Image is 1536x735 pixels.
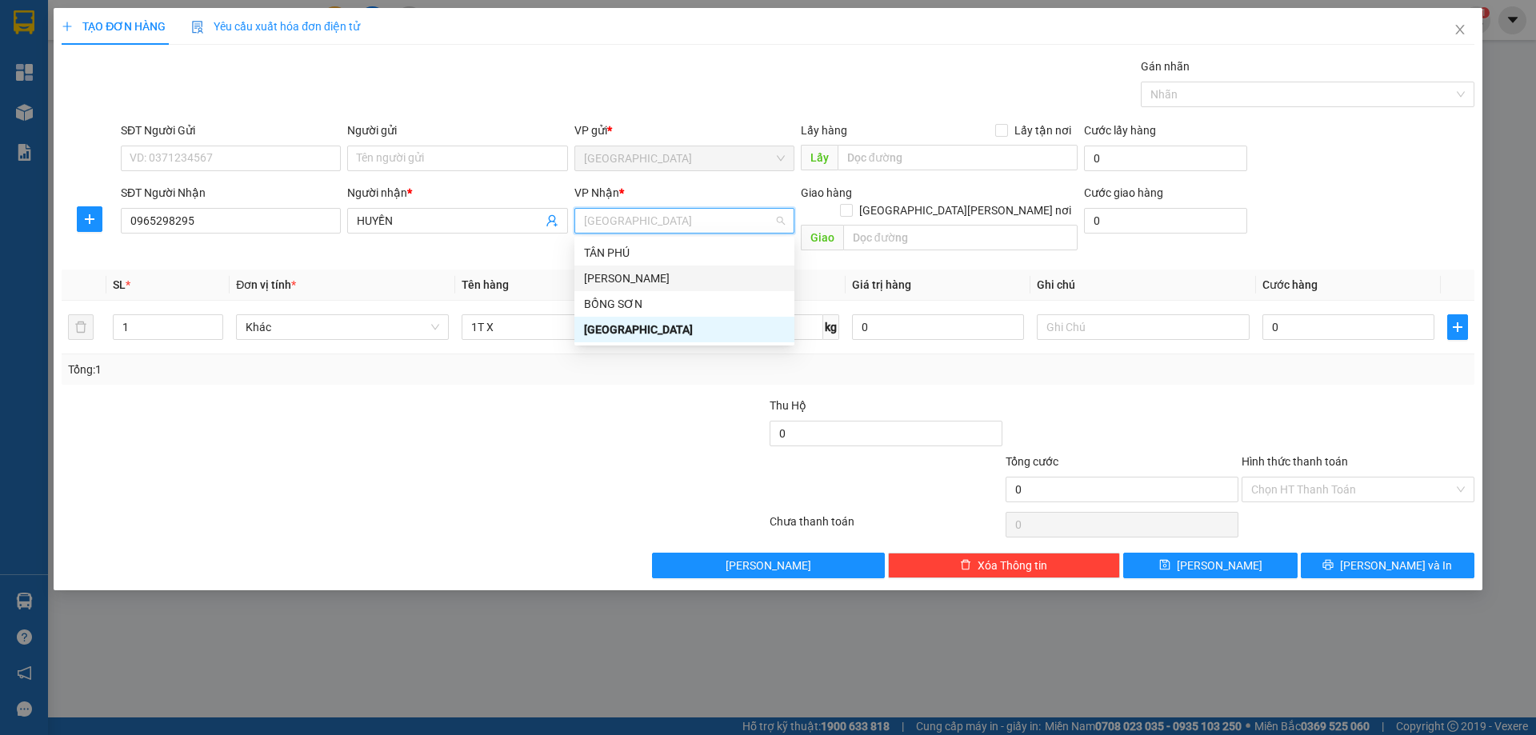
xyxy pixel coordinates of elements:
span: [PERSON_NAME] [1177,557,1262,574]
div: SĐT Người Gửi [121,122,341,139]
span: Gửi: [14,14,38,30]
button: plus [1447,314,1468,340]
div: VP gửi [574,122,794,139]
span: [PERSON_NAME] [726,557,811,574]
div: TÂN PHÚ [584,244,785,262]
div: Tổng: 1 [68,361,593,378]
button: Close [1438,8,1482,53]
div: BỒNG SƠN [584,295,785,313]
span: SÀI GÒN [584,146,785,170]
span: Tổng cước [1006,455,1058,468]
span: plus [62,21,73,32]
input: Dọc đường [843,225,1078,250]
span: plus [78,213,102,226]
div: [PERSON_NAME] [584,270,785,287]
input: 0 [852,314,1024,340]
span: kg [823,314,839,340]
span: Lấy tận nơi [1008,122,1078,139]
label: Gán nhãn [1141,60,1190,73]
div: BỒNG SƠN [574,291,794,317]
span: plus [1448,321,1467,334]
span: Lấy [801,145,838,170]
button: plus [77,206,102,232]
span: close [1454,23,1466,36]
span: user-add [546,214,558,227]
div: [PERSON_NAME] [187,14,315,50]
span: delete [960,559,971,572]
span: Thu Hộ [770,399,806,412]
span: save [1159,559,1170,572]
input: Dọc đường [838,145,1078,170]
div: SĐT Người Nhận [121,184,341,202]
label: Cước giao hàng [1084,186,1163,199]
span: Lấy hàng [801,124,847,137]
span: Cước hàng [1262,278,1318,291]
input: Ghi Chú [1037,314,1250,340]
div: TÂN PHÚ [574,240,794,266]
div: VIỆT [187,50,315,69]
div: [GEOGRAPHIC_DATA] [584,321,785,338]
span: Yêu cầu xuất hóa đơn điện tử [191,20,360,33]
button: [PERSON_NAME] [652,553,885,578]
span: Khác [246,315,439,339]
span: Giao hàng [801,186,852,199]
button: deleteXóa Thông tin [888,553,1121,578]
span: SL [113,278,126,291]
div: Tên hàng: 1 HỘP ( : 1 ) [14,102,315,122]
button: printer[PERSON_NAME] và In [1301,553,1474,578]
input: Cước giao hàng [1084,208,1247,234]
div: Người gửi [347,122,567,139]
input: Cước lấy hàng [1084,146,1247,171]
label: Cước lấy hàng [1084,124,1156,137]
span: SÀI GÒN [584,209,785,233]
span: Đơn vị tính [236,278,296,291]
img: icon [191,21,204,34]
span: Xóa Thông tin [978,557,1047,574]
span: Nhận: [187,14,226,30]
div: Người nhận [347,184,567,202]
button: save[PERSON_NAME] [1123,553,1297,578]
label: Hình thức thanh toán [1242,455,1348,468]
input: VD: Bàn, Ghế [462,314,674,340]
div: Chưa thanh toán [768,513,1004,541]
div: TAM QUAN [574,266,794,291]
span: TẠO ĐƠN HÀNG [62,20,166,33]
span: printer [1322,559,1334,572]
span: [PERSON_NAME] và In [1340,557,1452,574]
span: Giá trị hàng [852,278,911,291]
div: SÀI GÒN [574,317,794,342]
span: Giao [801,225,843,250]
th: Ghi chú [1030,270,1256,301]
span: SL [161,101,182,123]
span: Tên hàng [462,278,509,291]
span: [GEOGRAPHIC_DATA][PERSON_NAME] nơi [853,202,1078,219]
button: delete [68,314,94,340]
span: VP Nhận [574,186,619,199]
div: [GEOGRAPHIC_DATA] [14,14,176,50]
